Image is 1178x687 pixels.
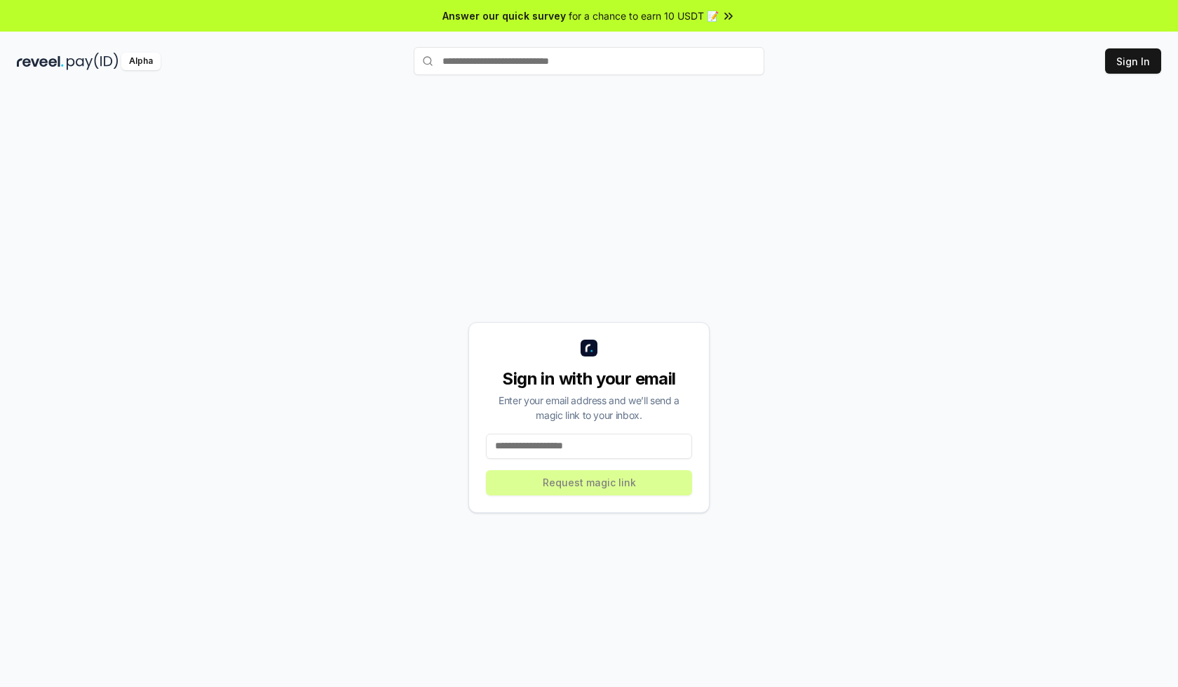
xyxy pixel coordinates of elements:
[67,53,119,70] img: pay_id
[581,340,597,356] img: logo_small
[1105,48,1161,74] button: Sign In
[121,53,161,70] div: Alpha
[486,368,692,390] div: Sign in with your email
[442,8,566,23] span: Answer our quick survey
[569,8,719,23] span: for a chance to earn 10 USDT 📝
[486,393,692,422] div: Enter your email address and we’ll send a magic link to your inbox.
[17,53,64,70] img: reveel_dark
